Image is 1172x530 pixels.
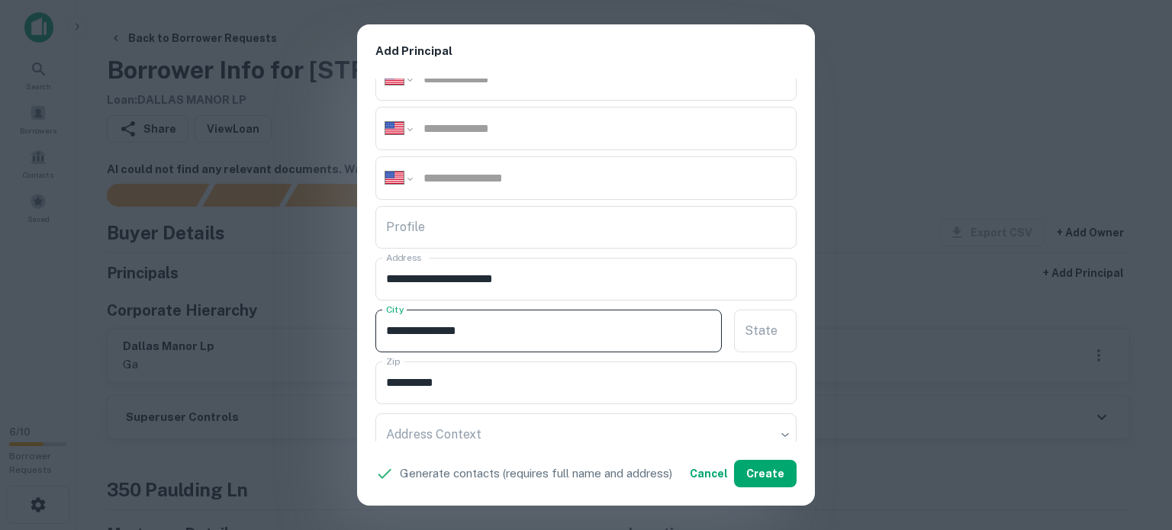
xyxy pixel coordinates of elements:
[1096,408,1172,481] iframe: Chat Widget
[386,355,400,368] label: Zip
[357,24,815,79] h2: Add Principal
[684,460,734,487] button: Cancel
[400,464,672,483] p: Generate contacts (requires full name and address)
[375,413,797,456] div: ​
[734,460,797,487] button: Create
[386,303,404,316] label: City
[386,251,421,264] label: Address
